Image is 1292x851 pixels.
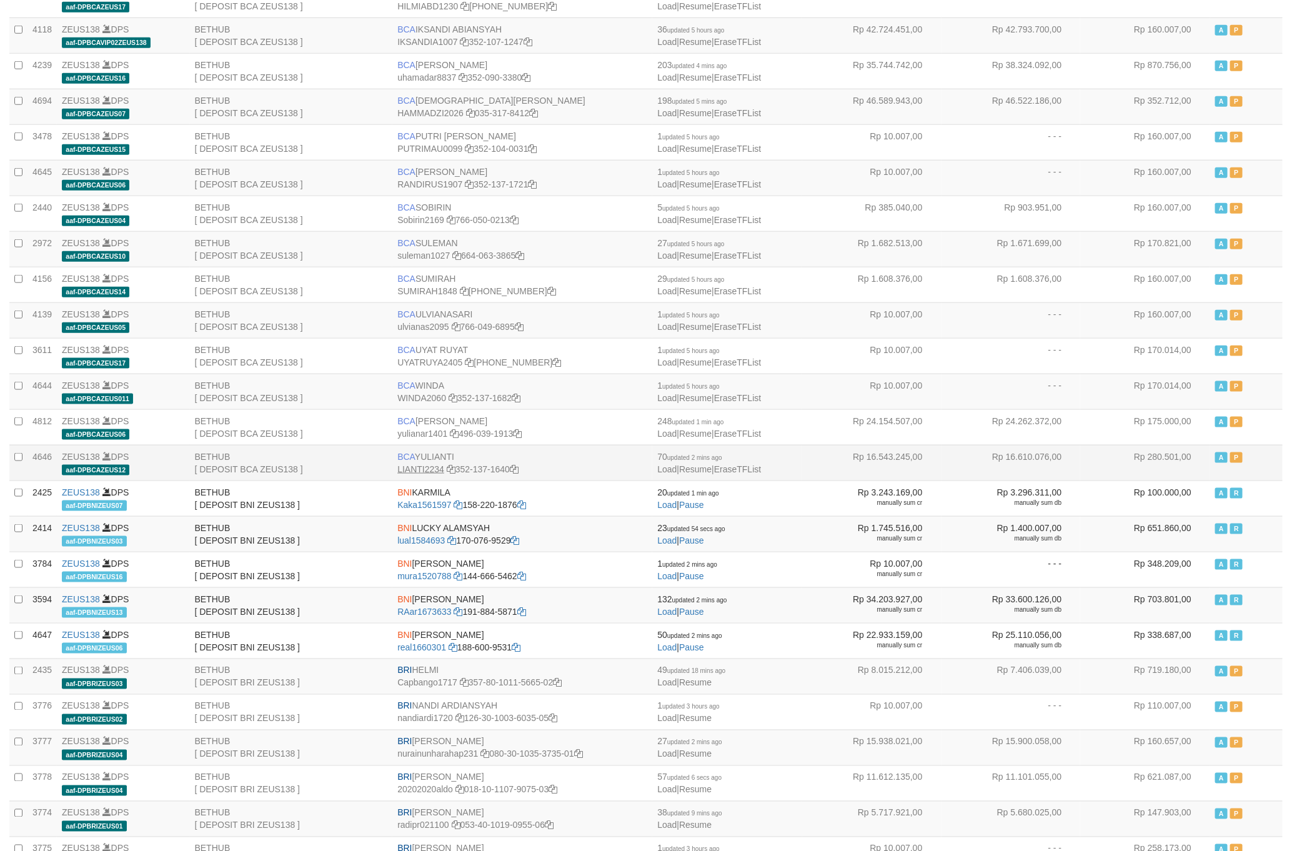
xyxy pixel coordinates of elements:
a: Copy 3520903380 to clipboard [522,72,531,82]
a: Resume [679,322,712,332]
a: Copy 357801011566502 to clipboard [553,678,562,688]
span: aaf-DPBCAZEUS06 [62,180,129,191]
a: Copy Sobirin2169 to clipboard [447,215,455,225]
a: Resume [679,72,712,82]
a: Copy nurainunharahap231 to clipboard [480,749,489,759]
span: updated 5 hours ago [662,347,720,354]
a: Copy lual1584693 to clipboard [447,535,456,545]
a: Load [657,179,677,189]
td: [DEMOGRAPHIC_DATA][PERSON_NAME] 035-317-8412 [392,89,652,124]
a: nandiardi1720 [397,714,453,724]
a: EraseTFList [714,286,761,296]
td: DPS [57,89,189,124]
span: aaf-DPBCAVIP02ZEUS138 [62,37,151,48]
td: Rp 1.608.376,00 [802,267,942,302]
a: Resume [679,785,712,795]
td: Rp 10.007,00 [802,302,942,338]
a: ZEUS138 [62,24,100,34]
a: Resume [679,357,712,367]
td: [PERSON_NAME] 352-090-3380 [392,53,652,89]
td: 2440 [27,196,57,231]
td: Rp 160.007,00 [1080,124,1210,160]
a: EraseTFList [714,108,761,118]
span: 1 [657,167,720,177]
span: BCA [397,167,415,177]
a: Copy suleman1027 to clipboard [452,251,461,261]
td: Rp 160.007,00 [1080,160,1210,196]
span: Paused [1230,310,1243,321]
a: EraseTFList [714,251,761,261]
a: EraseTFList [714,429,761,439]
td: DPS [57,338,189,374]
a: Pause [679,642,704,652]
a: Load [657,678,677,688]
a: Copy 1582201876 to clipboard [517,500,526,510]
a: Copy Kaka1561597 to clipboard [454,500,463,510]
a: Copy 8692458906 to clipboard [547,286,556,296]
span: Active [1215,96,1228,107]
td: DPS [57,17,189,53]
a: Load [657,464,677,474]
a: Load [657,714,677,724]
td: Rp 1.608.376,00 [942,267,1081,302]
a: 20202020aldo [397,785,453,795]
a: Resume [679,820,712,830]
td: Rp 160.007,00 [1080,196,1210,231]
a: real1660301 [397,642,446,652]
span: | | [657,96,761,118]
a: ZEUS138 [62,487,100,497]
a: ZEUS138 [62,594,100,604]
a: Resume [679,678,712,688]
span: Paused [1230,61,1243,71]
a: ZEUS138 [62,416,100,426]
span: 1 [657,131,720,141]
span: BCA [397,131,415,141]
a: Load [657,642,677,652]
a: Copy 4960391913 to clipboard [514,429,522,439]
a: Resume [679,37,712,47]
td: DPS [57,302,189,338]
td: BETHUB [ DEPOSIT BCA ZEUS138 ] [190,338,393,374]
a: EraseTFList [714,215,761,225]
span: 29 [657,274,724,284]
span: | | [657,238,761,261]
a: Pause [679,500,704,510]
span: | | [657,345,761,367]
a: Resume [679,179,712,189]
a: Copy yulianar1401 to clipboard [450,429,459,439]
a: Capbango1717 [397,678,457,688]
a: Copy 1446665462 to clipboard [517,571,526,581]
a: Copy PUTRIMAU0099 to clipboard [465,144,474,154]
a: Load [657,1,677,11]
a: Copy 7660500213 to clipboard [510,215,519,225]
a: ulvianas2095 [397,322,449,332]
span: aaf-DPBCAZEUS14 [62,287,129,297]
td: Rp 10.007,00 [802,338,942,374]
td: Rp 385.040,00 [802,196,942,231]
span: Active [1215,61,1228,71]
a: Copy 1918845871 to clipboard [517,607,526,617]
a: Load [657,535,677,545]
td: Rp 870.756,00 [1080,53,1210,89]
a: Resume [679,464,712,474]
td: Rp 160.007,00 [1080,302,1210,338]
span: | | [657,131,761,154]
a: Copy LIANTI2234 to clipboard [447,464,455,474]
a: Resume [679,108,712,118]
a: EraseTFList [714,1,761,11]
a: Load [657,500,677,510]
span: BCA [397,274,415,284]
a: Copy IKSANDIA1007 to clipboard [460,37,469,47]
a: Copy 7660496895 to clipboard [515,322,524,332]
span: | | [657,202,761,225]
span: aaf-DPBCAZEUS17 [62,358,129,369]
a: EraseTFList [714,357,761,367]
a: ZEUS138 [62,630,100,640]
a: WINDA2060 [397,393,446,403]
td: 4118 [27,17,57,53]
a: Load [657,429,677,439]
a: Load [657,357,677,367]
a: Resume [679,251,712,261]
a: Copy 3521371682 to clipboard [512,393,520,403]
a: Load [657,37,677,47]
